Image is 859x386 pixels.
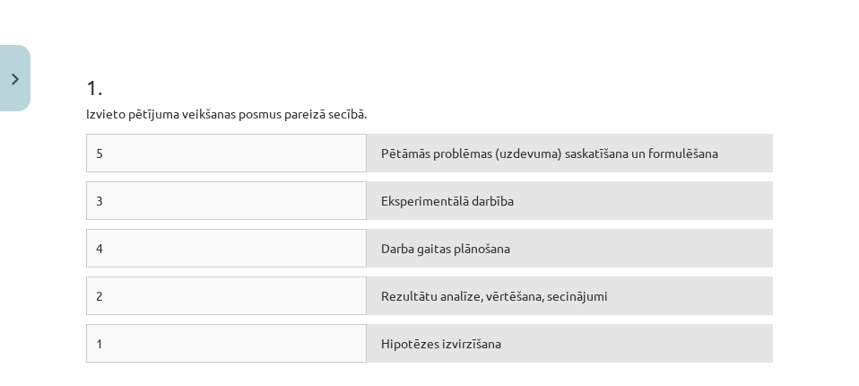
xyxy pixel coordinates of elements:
p: Izvieto pētījuma veikšanas posmus pareizā secībā. [86,104,773,123]
span: Darba gaitas plānošana [381,240,510,256]
span: 2 [96,287,103,303]
h1: 1 . [86,43,773,99]
span: 3 [96,192,103,208]
span: Eksperimentālā darbība [381,192,514,208]
span: Hipotēzes izvirzīšana [381,335,501,351]
img: icon-close-lesson-0947bae3869378f0d4975bcd49f059093ad1ed9edebbc8119c70593378902aed.svg [12,74,19,85]
span: 5 [96,145,103,161]
span: 1 [96,335,103,351]
span: Pētāmās problēmas (uzdevuma) saskatīšana un formulēšana [381,145,718,161]
span: Rezultātu analīze, vērtēšana, secinājumi [381,287,608,303]
span: 4 [96,240,103,256]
